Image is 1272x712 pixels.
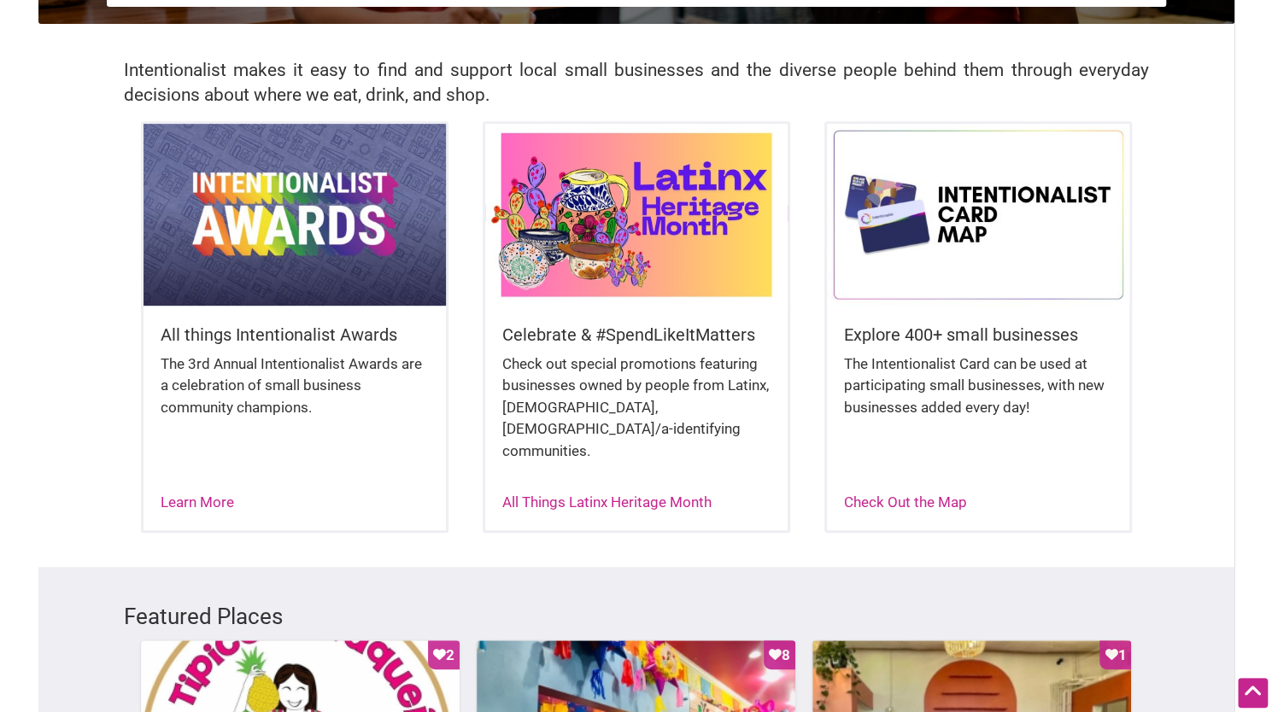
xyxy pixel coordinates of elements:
h5: Celebrate & #SpendLikeItMatters [502,323,771,347]
div: The 3rd Annual Intentionalist Awards are a celebration of small business community champions. [161,353,429,436]
h5: Explore 400+ small businesses [844,323,1112,347]
h3: Featured Places [124,601,1149,632]
div: Check out special promotions featuring businesses owned by people from Latinx, [DEMOGRAPHIC_DATA]... [502,353,771,480]
div: The Intentionalist Card can be used at participating small businesses, with new businesses added ... [844,353,1112,436]
a: Learn More [161,493,234,511]
img: Latinx / Hispanic Heritage Month [485,124,788,305]
img: Intentionalist Awards [144,124,446,305]
a: All Things Latinx Heritage Month [502,493,712,511]
img: Intentionalist Card Map [827,124,1129,305]
h2: Intentionalist makes it easy to find and support local small businesses and the diverse people be... [124,58,1149,108]
div: Scroll Back to Top [1238,678,1268,708]
a: Check Out the Map [844,493,967,511]
h5: All things Intentionalist Awards [161,323,429,347]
